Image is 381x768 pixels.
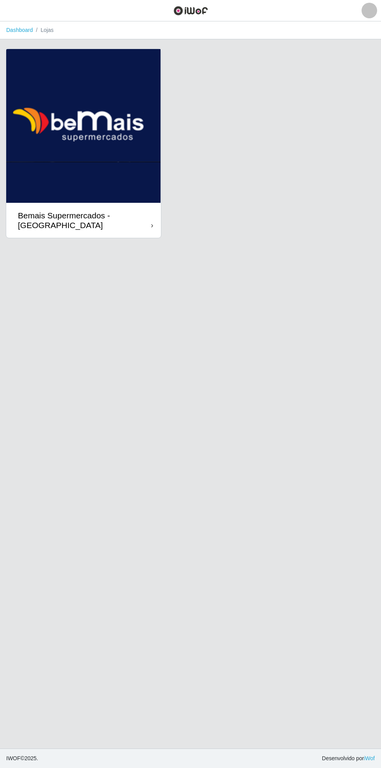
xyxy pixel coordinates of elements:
[6,49,161,238] a: Bemais Supermercados - [GEOGRAPHIC_DATA]
[322,754,375,763] span: Desenvolvido por
[6,755,21,761] span: IWOF
[173,6,208,16] img: CoreUI Logo
[6,27,33,33] a: Dashboard
[6,754,38,763] span: © 2025 .
[18,211,151,230] div: Bemais Supermercados - [GEOGRAPHIC_DATA]
[6,49,161,203] img: cardImg
[33,26,54,34] li: Lojas
[364,755,375,761] a: iWof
